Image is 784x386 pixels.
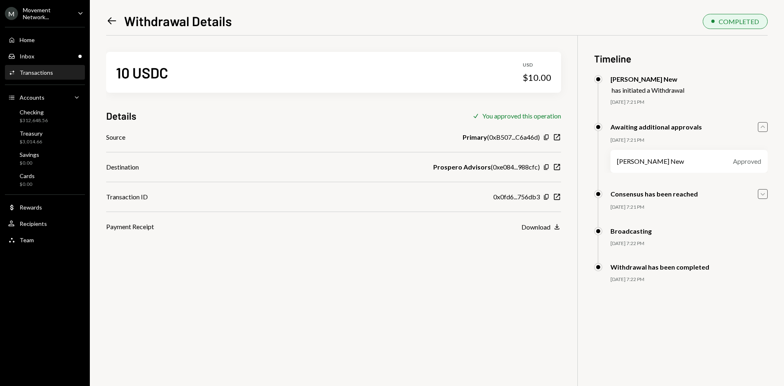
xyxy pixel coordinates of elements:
[5,7,18,20] div: M
[482,112,561,120] div: You approved this operation
[610,204,768,211] div: [DATE] 7:21 PM
[106,162,139,172] div: Destination
[20,138,42,145] div: $3,014.66
[5,149,85,168] a: Savings$0.00
[106,109,136,123] h3: Details
[20,130,42,137] div: Treasury
[617,156,684,166] div: [PERSON_NAME] New
[20,109,48,116] div: Checking
[20,94,45,101] div: Accounts
[523,72,551,83] div: $10.00
[610,99,768,106] div: [DATE] 7:21 PM
[20,220,47,227] div: Recipients
[463,132,540,142] div: ( 0xB507...C6a46d )
[20,53,34,60] div: Inbox
[116,63,168,82] div: 10 USDC
[106,132,125,142] div: Source
[523,62,551,69] div: USD
[5,216,85,231] a: Recipients
[20,204,42,211] div: Rewards
[23,7,71,20] div: Movement Network...
[5,170,85,190] a: Cards$0.00
[124,13,232,29] h1: Withdrawal Details
[433,162,491,172] b: Prospero Advisors
[106,192,148,202] div: Transaction ID
[5,200,85,214] a: Rewards
[521,223,550,231] div: Download
[719,18,759,25] div: COMPLETED
[610,123,702,131] div: Awaiting additional approvals
[610,75,684,83] div: [PERSON_NAME] New
[610,240,768,247] div: [DATE] 7:22 PM
[5,232,85,247] a: Team
[5,90,85,105] a: Accounts
[612,86,684,94] div: has initiated a Withdrawal
[610,137,768,144] div: [DATE] 7:21 PM
[20,172,35,179] div: Cards
[20,36,35,43] div: Home
[5,106,85,126] a: Checking$312,648.56
[610,276,768,283] div: [DATE] 7:22 PM
[610,190,698,198] div: Consensus has been reached
[20,181,35,188] div: $0.00
[20,117,48,124] div: $312,648.56
[5,127,85,147] a: Treasury$3,014.66
[20,237,34,243] div: Team
[5,65,85,80] a: Transactions
[433,162,540,172] div: ( 0xe084...988cfc )
[20,160,39,167] div: $0.00
[610,227,652,235] div: Broadcasting
[463,132,487,142] b: Primary
[5,32,85,47] a: Home
[733,156,761,166] div: Approved
[5,49,85,63] a: Inbox
[610,263,709,271] div: Withdrawal has been completed
[594,52,768,65] h3: Timeline
[521,223,561,232] button: Download
[20,69,53,76] div: Transactions
[106,222,154,232] div: Payment Receipt
[493,192,540,202] div: 0x0fd6...756db3
[20,151,39,158] div: Savings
